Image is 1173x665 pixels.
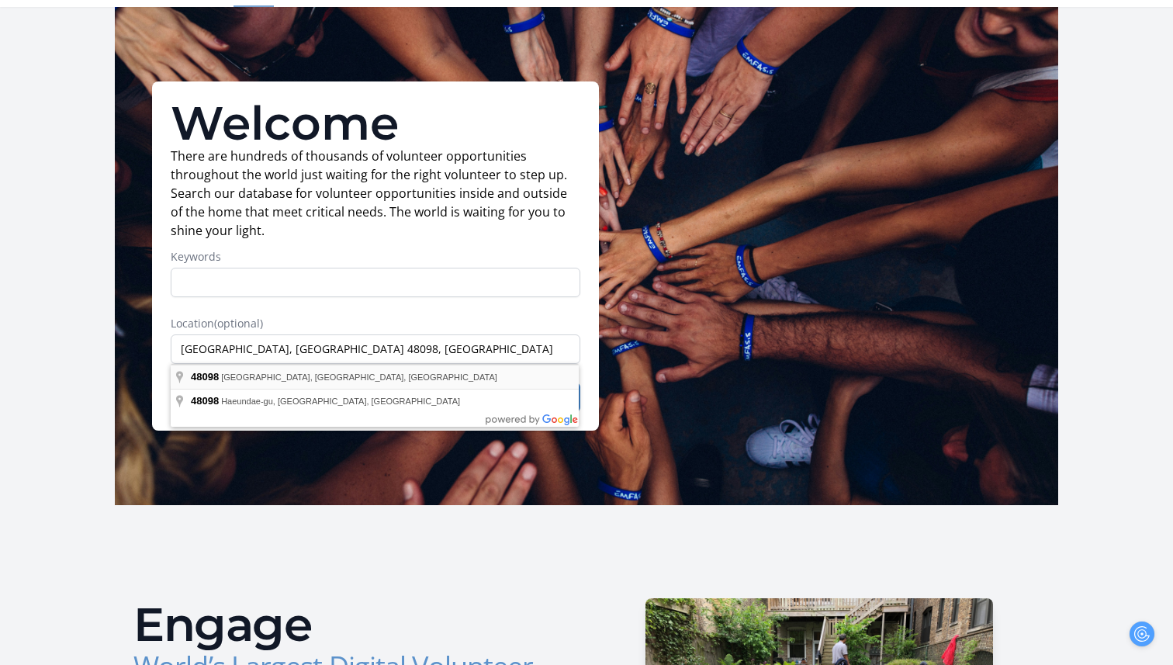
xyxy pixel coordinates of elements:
[171,147,580,240] p: There are hundreds of thousands of volunteer opportunities throughout the world just waiting for ...
[171,316,580,331] label: Location
[221,372,497,382] span: [GEOGRAPHIC_DATA], [GEOGRAPHIC_DATA], [GEOGRAPHIC_DATA]
[221,397,460,406] span: Haeundae-gu, [GEOGRAPHIC_DATA], [GEOGRAPHIC_DATA]
[191,371,219,383] span: 48098
[171,249,580,265] label: Keywords
[133,601,574,648] h2: Engage
[171,100,580,147] h1: Welcome
[214,316,263,331] span: (optional)
[191,395,219,407] span: 48098
[171,334,580,364] input: Enter a location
